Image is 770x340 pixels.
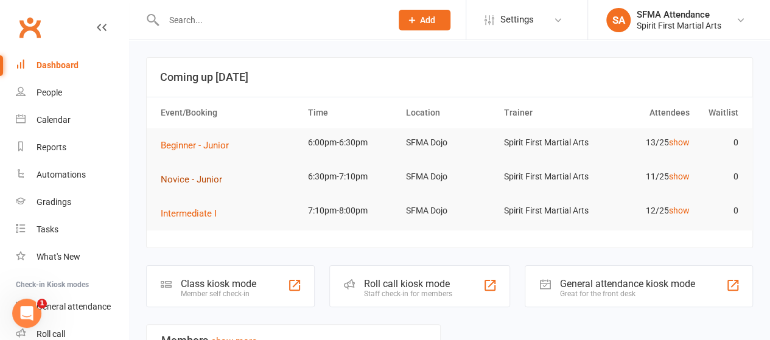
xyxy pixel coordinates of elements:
span: Beginner - Junior [161,140,229,151]
span: Novice - Junior [161,174,222,185]
td: Spirit First Martial Arts [499,162,597,191]
div: Reports [37,142,66,152]
a: Gradings [16,189,128,216]
div: Great for the front desk [559,290,695,298]
td: 0 [695,162,744,191]
div: Calendar [37,115,71,125]
div: Roll call kiosk mode [364,278,452,290]
a: Dashboard [16,52,128,79]
td: 7:10pm-8:00pm [303,196,401,225]
a: Automations [16,161,128,189]
td: 11/25 [597,162,695,191]
h3: Coming up [DATE] [160,71,739,83]
button: Novice - Junior [161,172,231,187]
a: People [16,79,128,106]
div: Class kiosk mode [181,278,256,290]
th: Event/Booking [155,97,303,128]
td: 0 [695,128,744,157]
div: Dashboard [37,60,79,70]
button: Add [399,10,450,30]
div: Automations [37,170,86,179]
div: SA [606,8,631,32]
td: 6:30pm-7:10pm [303,162,401,191]
td: 12/25 [597,196,695,225]
span: Add [420,15,435,25]
div: SFMA Attendance [637,9,721,20]
td: Spirit First Martial Arts [499,128,597,157]
td: SFMA Dojo [401,196,499,225]
span: 1 [37,299,47,308]
iframe: Intercom live chat [12,299,41,328]
div: Roll call [37,329,65,339]
div: People [37,88,62,97]
a: show [668,172,689,181]
div: Staff check-in for members [364,290,452,298]
span: Settings [500,6,534,33]
th: Attendees [597,97,695,128]
div: Member self check-in [181,290,256,298]
td: 6:00pm-6:30pm [303,128,401,157]
div: What's New [37,252,80,262]
span: Intermediate I [161,208,217,219]
th: Trainer [499,97,597,128]
a: show [668,137,689,147]
div: Tasks [37,224,58,234]
td: Spirit First Martial Arts [499,196,597,225]
a: Tasks [16,216,128,243]
div: Gradings [37,197,71,207]
td: 0 [695,196,744,225]
td: 13/25 [597,128,695,157]
a: General attendance kiosk mode [16,293,128,321]
td: SFMA Dojo [401,128,499,157]
button: Beginner - Junior [161,138,237,153]
a: What's New [16,243,128,271]
th: Waitlist [695,97,744,128]
th: Location [401,97,499,128]
a: show [668,206,689,215]
a: Reports [16,134,128,161]
a: Calendar [16,106,128,134]
th: Time [303,97,401,128]
div: General attendance [37,302,111,311]
input: Search... [160,12,383,29]
div: Spirit First Martial Arts [637,20,721,31]
button: Intermediate I [161,206,225,221]
a: Clubworx [15,12,45,43]
div: General attendance kiosk mode [559,278,695,290]
td: SFMA Dojo [401,162,499,191]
